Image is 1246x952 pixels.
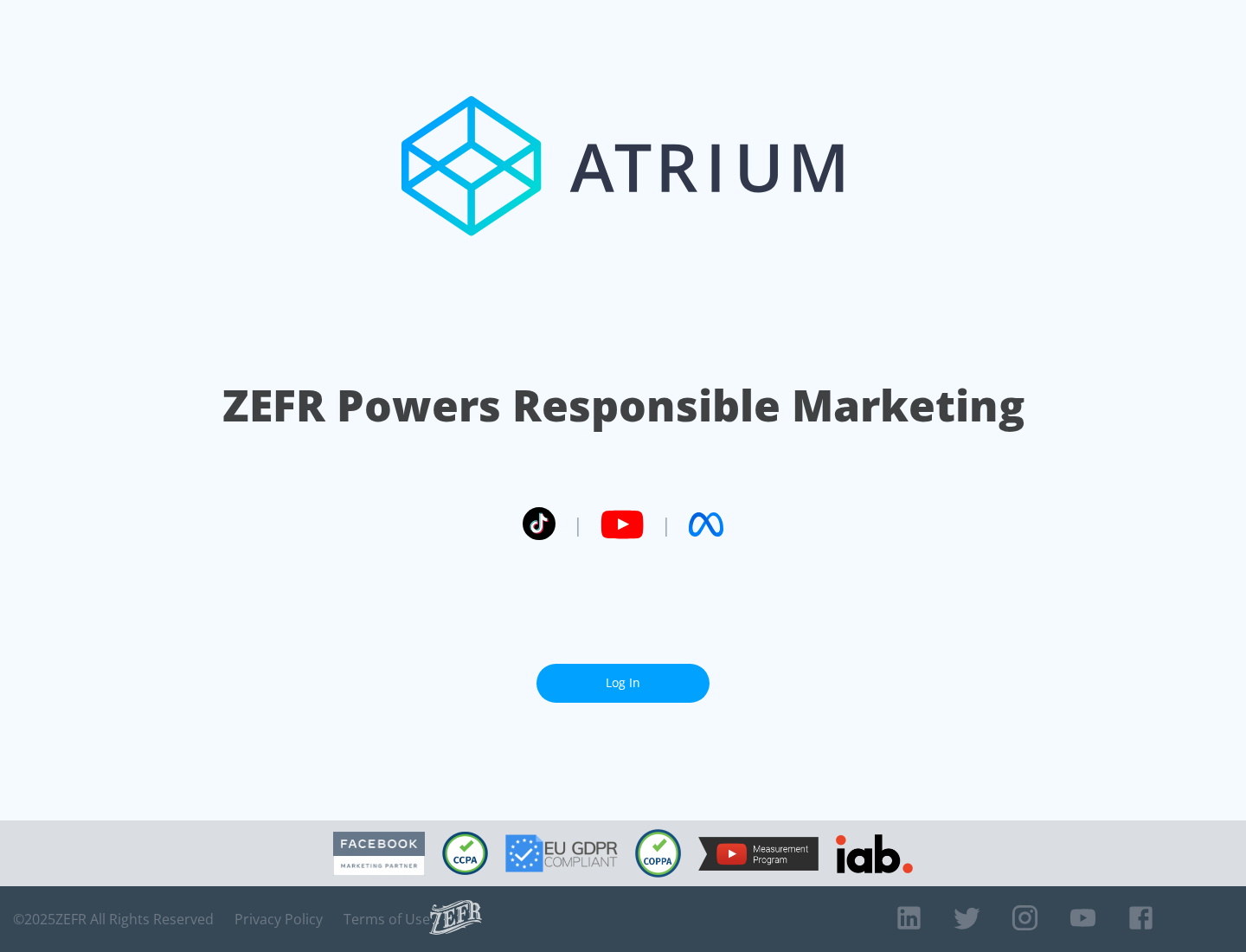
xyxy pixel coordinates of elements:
img: IAB [836,834,913,873]
a: Terms of Use [344,910,430,928]
a: Privacy Policy [234,910,323,928]
span: © 2025 ZEFR All Rights Reserved [13,910,214,928]
h1: ZEFR Powers Responsible Marketing [222,376,1024,435]
a: Log In [536,664,710,703]
img: YouTube Measurement Program [698,837,819,871]
img: Facebook Marketing Partner [333,832,425,876]
img: CCPA Compliant [442,832,488,875]
span: | [573,511,583,537]
span: | [661,511,671,537]
img: COPPA Compliant [635,829,681,878]
img: GDPR Compliant [505,834,618,872]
